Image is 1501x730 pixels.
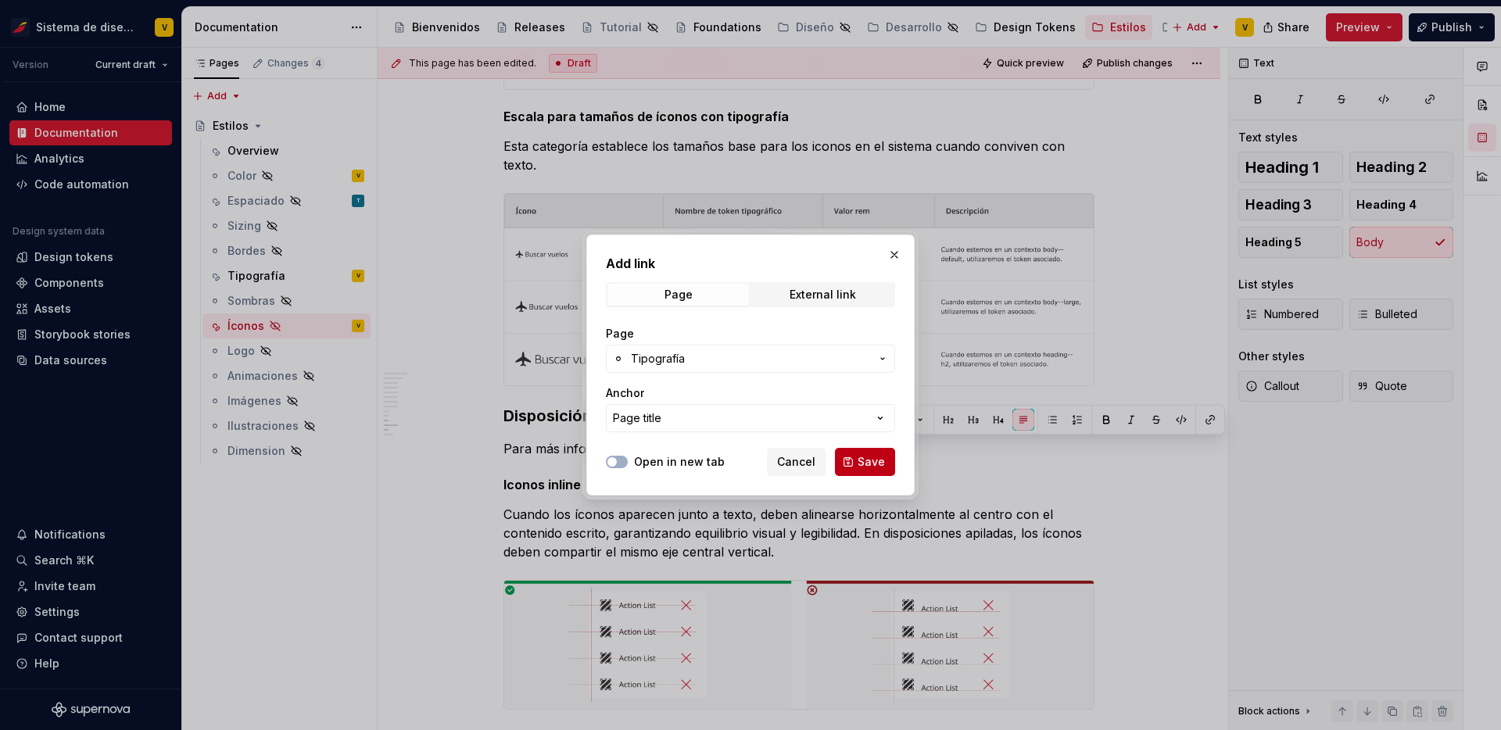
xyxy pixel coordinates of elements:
[606,345,895,373] button: Tipografía
[767,448,826,476] button: Cancel
[777,454,815,470] span: Cancel
[613,410,661,426] div: Page title
[835,448,895,476] button: Save
[634,454,725,470] label: Open in new tab
[606,326,634,342] label: Page
[606,385,644,401] label: Anchor
[606,404,895,432] button: Page title
[790,288,856,301] div: External link
[665,288,693,301] div: Page
[606,254,895,273] h2: Add link
[858,454,885,470] span: Save
[631,351,685,367] span: Tipografía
